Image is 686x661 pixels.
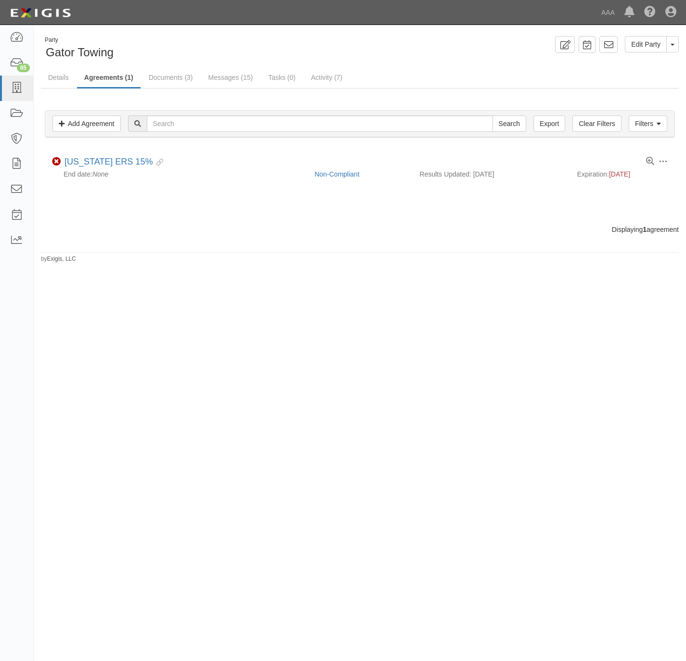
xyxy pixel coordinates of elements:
[7,4,74,22] img: logo-5460c22ac91f19d4615b14bd174203de0afe785f0fc80cf4dbbc73dc1793850b.png
[17,64,30,72] div: 65
[65,157,163,167] div: Texas ERS 15%
[261,68,303,87] a: Tasks (0)
[34,225,686,234] div: Displaying agreement
[625,36,667,52] a: Edit Party
[45,36,114,44] div: Party
[65,157,153,166] a: [US_STATE] ERS 15%
[47,255,76,262] a: Exigis, LLC
[41,255,76,263] small: by
[646,157,654,166] a: View results summary
[420,169,563,179] div: Results Updated: [DATE]
[492,115,526,132] input: Search
[201,68,260,87] a: Messages (15)
[596,3,620,22] a: AAA
[41,36,353,61] div: Gator Towing
[572,115,621,132] a: Clear Filters
[304,68,349,87] a: Activity (7)
[533,115,565,132] a: Export
[153,159,163,166] i: Evidence Linked
[644,7,656,18] i: Help Center - Complianz
[46,46,114,59] span: Gator Towing
[577,169,668,179] div: Expiration:
[52,115,121,132] a: Add Agreement
[609,170,630,178] span: [DATE]
[52,169,307,179] div: End date:
[629,115,667,132] a: Filters
[41,68,76,87] a: Details
[52,157,61,166] i: Non-Compliant
[77,68,141,89] a: Agreements (1)
[147,115,493,132] input: Search
[92,170,108,178] em: None
[643,226,647,233] b: 1
[314,170,359,178] a: Non-Compliant
[142,68,200,87] a: Documents (3)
